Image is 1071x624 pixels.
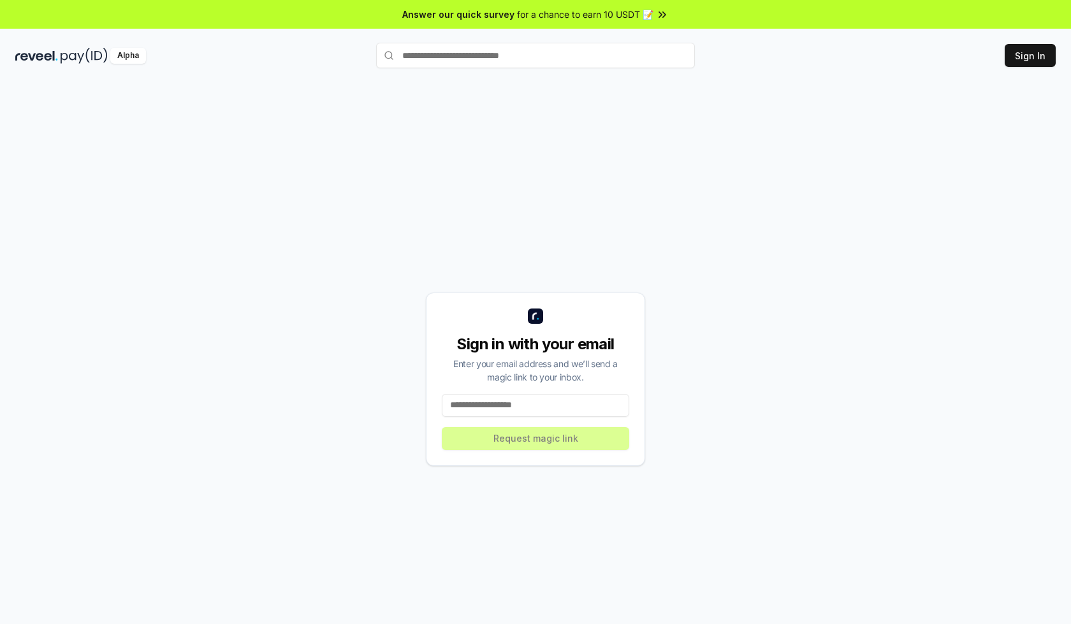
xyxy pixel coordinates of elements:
[402,8,514,21] span: Answer our quick survey
[528,308,543,324] img: logo_small
[442,334,629,354] div: Sign in with your email
[1005,44,1056,67] button: Sign In
[517,8,653,21] span: for a chance to earn 10 USDT 📝
[15,48,58,64] img: reveel_dark
[110,48,146,64] div: Alpha
[442,357,629,384] div: Enter your email address and we’ll send a magic link to your inbox.
[61,48,108,64] img: pay_id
